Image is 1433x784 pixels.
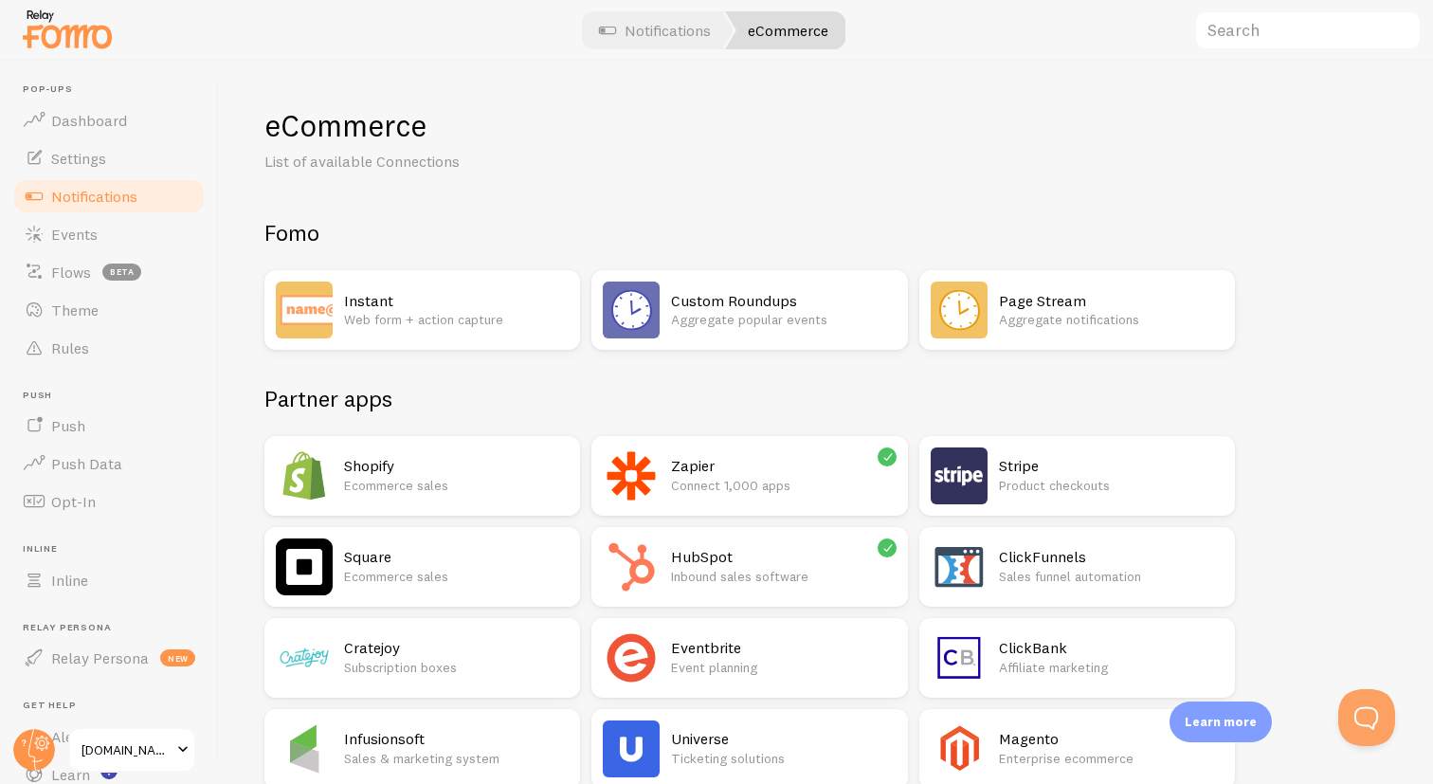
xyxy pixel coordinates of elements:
[999,729,1224,749] h2: Magento
[344,310,569,329] p: Web form + action capture
[603,629,660,686] img: Eventbrite
[11,483,207,520] a: Opt-In
[51,727,92,746] span: Alerts
[11,407,207,445] a: Push
[11,291,207,329] a: Theme
[11,253,207,291] a: Flows beta
[276,720,333,777] img: Infusionsoft
[264,218,1235,247] h2: Fomo
[344,658,569,677] p: Subscription boxes
[160,649,195,666] span: new
[51,225,98,244] span: Events
[344,476,569,495] p: Ecommerce sales
[999,310,1224,329] p: Aggregate notifications
[999,547,1224,567] h2: ClickFunnels
[51,648,149,667] span: Relay Persona
[23,543,207,556] span: Inline
[1170,702,1272,742] div: Learn more
[51,338,89,357] span: Rules
[51,263,91,282] span: Flows
[11,139,207,177] a: Settings
[1338,689,1395,746] iframe: Help Scout Beacon - Open
[344,638,569,658] h2: Cratejoy
[276,282,333,338] img: Instant
[999,567,1224,586] p: Sales funnel automation
[671,729,896,749] h2: Universe
[999,638,1224,658] h2: ClickBank
[999,658,1224,677] p: Affiliate marketing
[51,492,96,511] span: Opt-In
[51,765,90,784] span: Learn
[51,149,106,168] span: Settings
[671,291,896,311] h2: Custom Roundups
[671,456,896,476] h2: Zapier
[11,101,207,139] a: Dashboard
[603,447,660,504] img: Zapier
[344,749,569,768] p: Sales & marketing system
[603,720,660,777] img: Universe
[276,538,333,595] img: Square
[931,629,988,686] img: ClickBank
[671,749,896,768] p: Ticketing solutions
[931,538,988,595] img: ClickFunnels
[344,729,569,749] h2: Infusionsoft
[11,561,207,599] a: Inline
[1185,713,1257,731] p: Learn more
[68,727,196,773] a: [DOMAIN_NAME]
[11,718,207,756] a: Alerts
[264,106,1388,145] h1: eCommerce
[11,215,207,253] a: Events
[11,177,207,215] a: Notifications
[344,567,569,586] p: Ecommerce sales
[671,658,896,677] p: Event planning
[276,629,333,686] img: Cratejoy
[51,301,99,319] span: Theme
[23,700,207,712] span: Get Help
[51,416,85,435] span: Push
[11,639,207,677] a: Relay Persona new
[23,390,207,402] span: Push
[51,454,122,473] span: Push Data
[931,282,988,338] img: Page Stream
[671,638,896,658] h2: Eventbrite
[671,567,896,586] p: Inbound sales software
[11,329,207,367] a: Rules
[20,5,115,53] img: fomo-relay-logo-orange.svg
[999,456,1224,476] h2: Stripe
[82,738,172,761] span: [DOMAIN_NAME]
[23,83,207,96] span: Pop-ups
[51,187,137,206] span: Notifications
[999,291,1224,311] h2: Page Stream
[51,571,88,590] span: Inline
[102,264,141,281] span: beta
[344,291,569,311] h2: Instant
[264,384,1235,413] h2: Partner apps
[344,547,569,567] h2: Square
[931,720,988,777] img: Magento
[276,447,333,504] img: Shopify
[671,547,896,567] h2: HubSpot
[344,456,569,476] h2: Shopify
[931,447,988,504] img: Stripe
[11,445,207,483] a: Push Data
[999,476,1224,495] p: Product checkouts
[671,310,896,329] p: Aggregate popular events
[264,151,719,173] p: List of available Connections
[671,476,896,495] p: Connect 1,000 apps
[23,622,207,634] span: Relay Persona
[999,749,1224,768] p: Enterprise ecommerce
[51,111,127,130] span: Dashboard
[603,282,660,338] img: Custom Roundups
[603,538,660,595] img: HubSpot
